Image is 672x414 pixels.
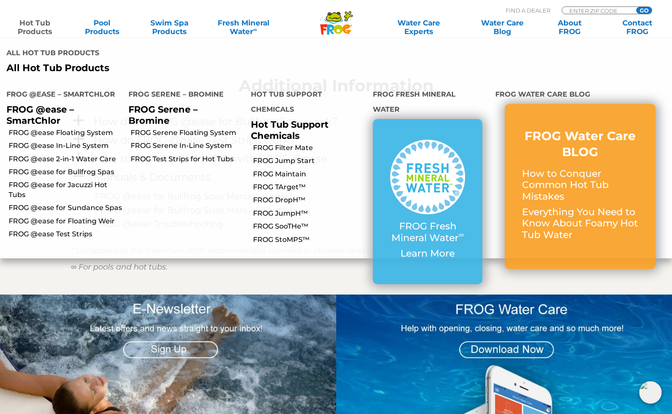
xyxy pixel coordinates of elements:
[131,154,244,164] a: FROG Test Strips for Hot Tubs
[522,128,638,245] a: FROG Water Care BLOG How to Conquer Common Hot Tub Mistakes Everything You Need to Know About Foa...
[253,143,366,153] a: FROG Filter Mate
[9,154,122,164] a: FROG @ease 2-in-1 Water Care
[131,128,244,138] a: FROG Serene Floating System
[76,19,128,36] a: PoolProducts
[211,19,276,36] a: Fresh MineralWater∞
[6,87,116,104] h4: FROG @ease – SmartChlor
[128,104,238,125] p: FROG Serene – Bromine
[495,87,666,104] h4: FROG Water Care Blog
[251,87,360,119] h4: Hot Tub Support Chemicals
[128,87,238,104] h4: FROG Serene – Bromine
[6,45,330,63] h4: All Hot Tub Products
[253,209,366,218] a: FROG JumpH™
[390,140,465,264] a: FROG Fresh Mineral Water∞ Learn More
[253,182,366,192] a: FROG TArget™
[9,128,122,138] a: FROG @ease Floating System
[459,230,464,239] sup: ∞
[253,222,366,231] a: FROG SooTHe™
[639,381,662,404] img: openIcon
[390,248,465,259] p: Learn More
[143,19,196,36] a: Swim SpaProducts
[522,168,638,202] p: How to Conquer Common Hot Tub Mistakes
[376,19,461,36] a: Water CareExperts
[131,141,244,151] a: FROG Serene In-Line System
[9,216,122,226] a: FROG @ease for Floating Weir
[253,235,366,245] a: FROG StoMPS™
[636,7,652,14] input: GO
[9,180,122,200] a: FROG @ease for Jacuzzi Hot Tubs
[544,19,596,36] a: AboutFROG
[522,207,638,241] p: Everything You Need to Know About Foamy Hot Tub Water
[390,221,465,244] p: FROG Fresh Mineral Water
[253,156,366,166] a: FROG Jump Start
[9,167,122,177] a: FROG @ease for Bullfrog Spas
[9,229,122,239] a: FROG @ease Test Strips
[9,19,61,36] a: Hot TubProducts
[373,87,482,119] h4: FROG Fresh Mineral Water
[6,104,116,125] p: FROG @ease – SmartChlor
[611,19,663,36] a: ContactFROG
[506,6,550,14] p: Find A Dealer
[522,128,638,160] h3: FROG Water Care BLOG
[253,26,257,33] sup: ∞
[253,169,366,179] a: FROG Maintain
[253,195,366,205] a: FROG DropH™
[71,262,168,272] em: ∞ For pools and hot tubs.
[476,19,529,36] a: Water CareBlog
[251,119,328,141] a: Hot Tub Support Chemicals
[9,203,122,213] a: FROG @ease for Sundance Spas
[9,141,122,151] a: FROG @ease In-Line System
[6,63,330,74] a: All Hot Tub Products
[569,7,627,14] input: Zip Code Form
